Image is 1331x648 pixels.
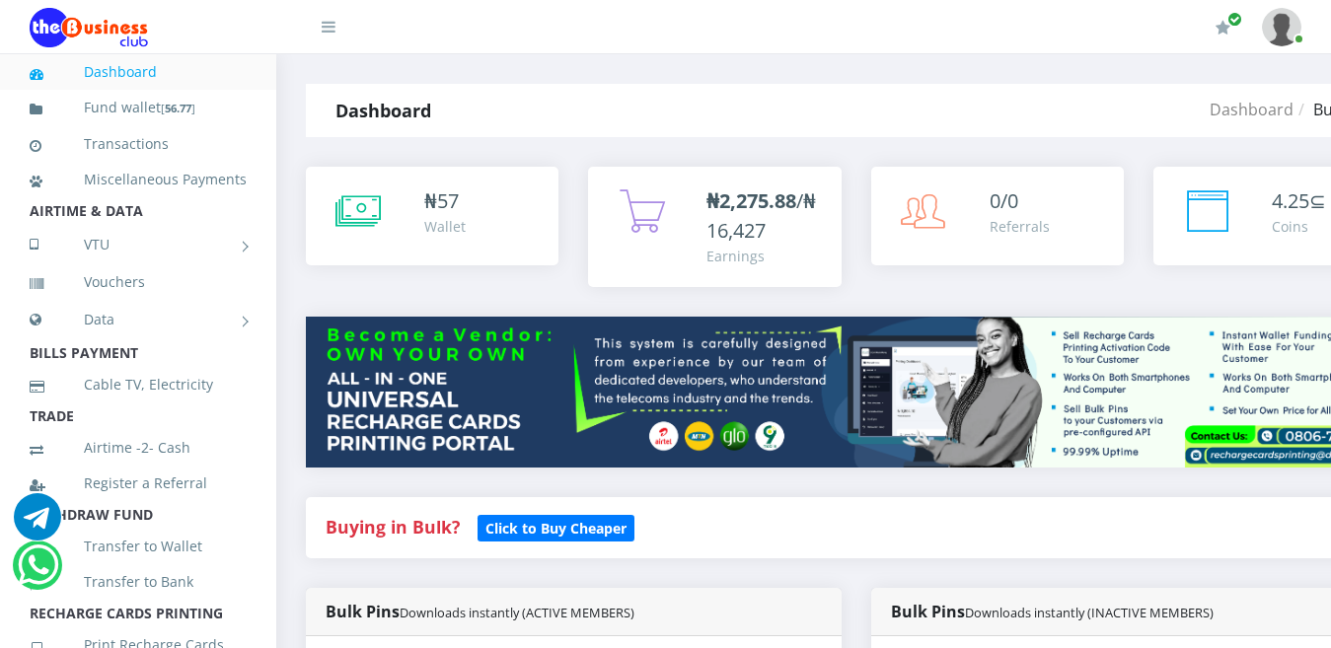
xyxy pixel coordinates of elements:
[30,425,247,470] a: Airtime -2- Cash
[1272,187,1309,214] span: 4.25
[30,157,247,202] a: Miscellaneous Payments
[165,101,191,115] b: 56.77
[990,187,1018,214] span: 0/0
[30,85,247,131] a: Fund wallet[56.77]
[1216,20,1230,36] i: Renew/Upgrade Subscription
[891,601,1214,622] strong: Bulk Pins
[485,519,627,538] b: Click to Buy Cheaper
[437,187,459,214] span: 57
[30,121,247,167] a: Transactions
[1262,8,1301,46] img: User
[335,99,431,122] strong: Dashboard
[478,515,634,539] a: Click to Buy Cheaper
[424,186,466,216] div: ₦
[14,508,61,540] a: Chat for support
[30,559,247,605] a: Transfer to Bank
[30,49,247,95] a: Dashboard
[326,601,634,622] strong: Bulk Pins
[30,461,247,506] a: Register a Referral
[30,362,247,407] a: Cable TV, Electricity
[706,187,816,244] span: /₦16,427
[18,556,58,589] a: Chat for support
[1272,186,1326,216] div: ⊆
[1272,216,1326,237] div: Coins
[424,216,466,237] div: Wallet
[1210,99,1294,120] a: Dashboard
[30,259,247,305] a: Vouchers
[30,295,247,344] a: Data
[1227,12,1242,27] span: Renew/Upgrade Subscription
[30,8,148,47] img: Logo
[588,167,841,287] a: ₦2,275.88/₦16,427 Earnings
[965,604,1214,621] small: Downloads instantly (INACTIVE MEMBERS)
[30,220,247,269] a: VTU
[706,187,796,214] b: ₦2,275.88
[706,246,821,266] div: Earnings
[306,167,558,265] a: ₦57 Wallet
[30,524,247,569] a: Transfer to Wallet
[990,216,1050,237] div: Referrals
[161,101,195,115] small: [ ]
[400,604,634,621] small: Downloads instantly (ACTIVE MEMBERS)
[871,167,1124,265] a: 0/0 Referrals
[326,515,460,539] strong: Buying in Bulk?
